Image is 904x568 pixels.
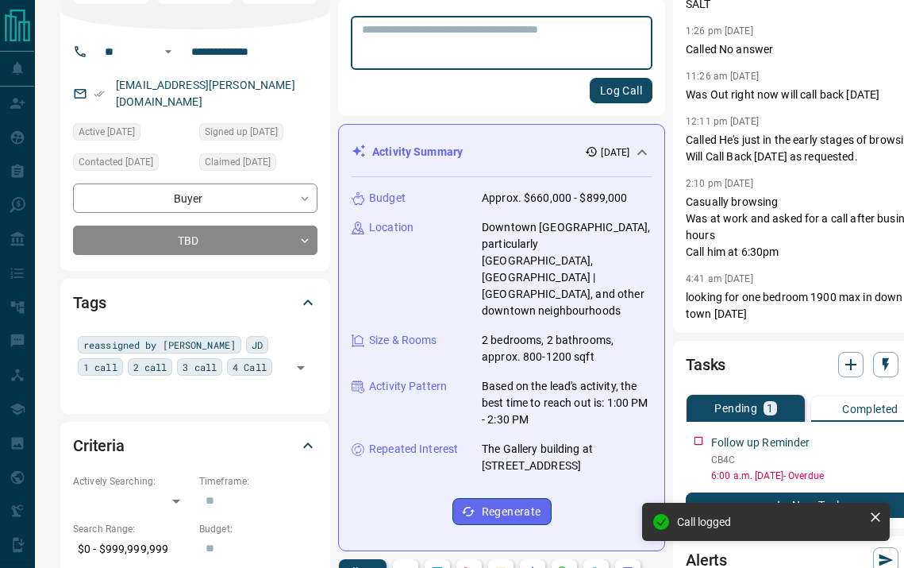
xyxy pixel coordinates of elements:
div: Sun Mar 30 2025 [199,153,317,176]
svg: Email Verified [94,88,105,99]
p: Actively Searching: [73,474,191,489]
div: TBD [73,226,317,255]
h2: Tasks [686,352,725,377]
p: $0 - $999,999,999 [73,536,191,562]
span: 2 call [133,359,167,375]
p: 2:10 pm [DATE] [686,178,753,189]
h2: Tags [73,290,106,315]
button: Log Call [590,78,652,103]
p: Activity Summary [372,144,463,160]
p: 1:26 pm [DATE] [686,25,753,37]
div: Tags [73,284,317,322]
span: Contacted [DATE] [79,154,153,170]
button: Open [290,357,312,379]
div: Mon Jul 07 2025 [73,123,191,145]
a: [EMAIL_ADDRESS][PERSON_NAME][DOMAIN_NAME] [116,79,295,108]
p: Based on the lead's activity, the best time to reach out is: 1:00 PM - 2:30 PM [482,378,652,428]
p: 11:26 am [DATE] [686,71,759,82]
span: 3 call [183,359,217,375]
span: 4 Call [233,359,267,375]
p: 2 bedrooms, 2 bathrooms, approx. 800-1200 sqft [482,332,652,365]
div: Sat Nov 21 2020 [199,123,317,145]
div: Buyer [73,184,317,213]
p: Budget: [199,522,317,536]
button: Open [159,42,178,61]
p: Activity Pattern [369,378,447,395]
p: The Gallery building at [STREET_ADDRESS] [482,441,652,474]
button: Regenerate [452,498,552,525]
p: Budget [369,190,406,207]
p: Location [369,219,414,236]
span: Claimed [DATE] [205,154,271,170]
div: Criteria [73,427,317,465]
div: Call logged [677,516,863,528]
p: Search Range: [73,522,191,536]
p: 4:41 am [DATE] [686,273,753,284]
span: JD [252,337,263,353]
span: reassigned by [PERSON_NAME] [83,337,236,353]
p: 12:11 pm [DATE] [686,116,759,127]
span: Active [DATE] [79,124,135,140]
h2: Criteria [73,433,125,458]
p: Follow up Reminder [711,435,810,451]
span: 1 call [83,359,117,375]
p: Repeated Interest [369,441,458,458]
p: Downtown [GEOGRAPHIC_DATA], particularly [GEOGRAPHIC_DATA], [GEOGRAPHIC_DATA] | [GEOGRAPHIC_DATA]... [482,219,652,319]
span: Signed up [DATE] [205,124,278,140]
p: 1 [767,403,773,414]
p: Approx. $660,000 - $899,000 [482,190,628,207]
p: Pending [714,403,757,414]
div: Thu Aug 07 2025 [73,153,191,176]
div: Activity Summary[DATE] [352,137,652,167]
p: Size & Rooms [369,332,437,349]
p: Timeframe: [199,474,317,489]
p: [DATE] [601,145,629,160]
p: Completed [842,404,898,415]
